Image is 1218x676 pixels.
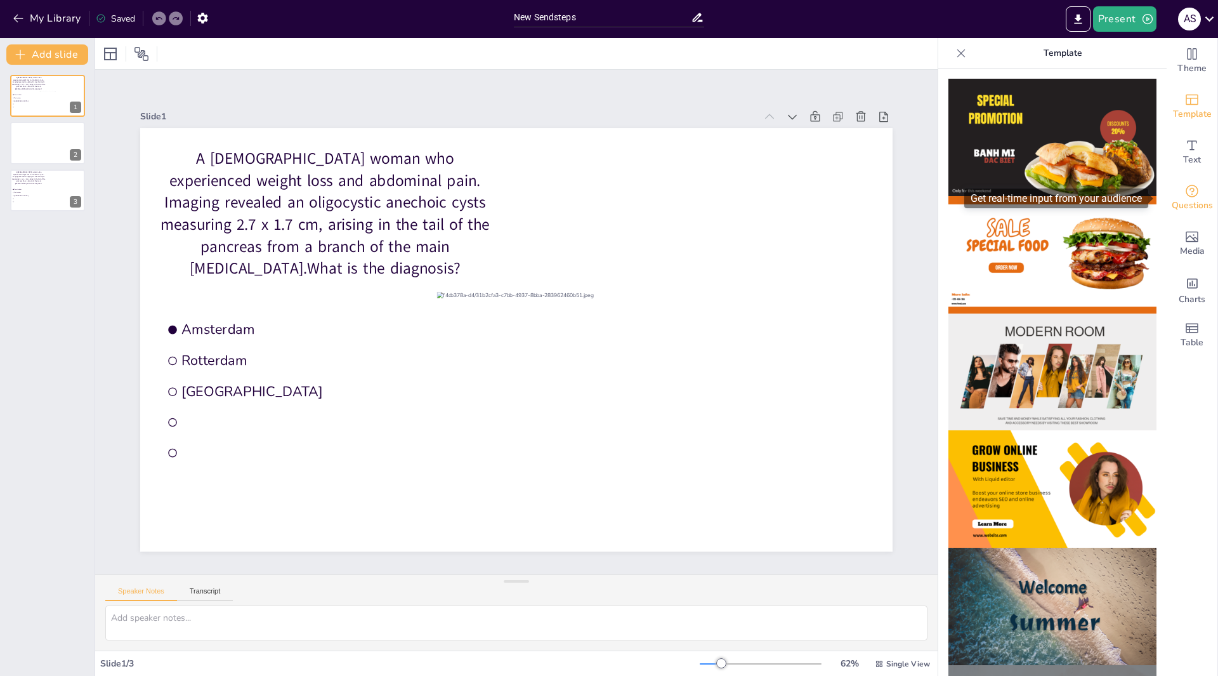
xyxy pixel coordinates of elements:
[10,169,85,211] div: 3
[948,79,1156,196] img: thumb-1.png
[1167,38,1217,84] div: Change the overall theme
[1066,6,1090,32] button: Export to PowerPoint
[181,382,530,401] span: [GEOGRAPHIC_DATA]
[971,38,1154,69] p: Template
[1172,199,1213,213] span: Questions
[1179,293,1205,307] span: Charts
[1167,312,1217,358] div: Add a table
[14,195,49,197] span: [GEOGRAPHIC_DATA]
[177,587,233,601] button: Transcript
[1167,175,1217,221] div: Get real-time input from your audience
[70,149,81,161] div: 2
[1167,221,1217,267] div: Add images, graphics, shapes or video
[514,8,691,27] input: Insert title
[948,196,1156,314] img: thumb-2.png
[1177,62,1207,76] span: Theme
[70,102,81,113] div: 1
[70,196,81,208] div: 3
[948,430,1156,548] img: thumb-4.png
[1181,336,1203,350] span: Table
[100,44,121,64] div: Layout
[181,321,530,339] span: Amsterdam
[14,192,49,194] span: Rotterdam
[1167,84,1217,129] div: Add ready made slides
[14,97,49,99] span: Rotterdam
[12,171,45,185] p: A [DEMOGRAPHIC_DATA] woman who experienced weight loss and abdominal pain. Imaging revealed an ol...
[1167,129,1217,175] div: Add text boxes
[1183,153,1201,167] span: Text
[12,77,45,90] p: A [DEMOGRAPHIC_DATA] woman who experienced weight loss and abdominal pain. Imaging revealed an ol...
[14,94,49,96] span: Amsterdam
[10,122,85,164] div: 2
[1178,6,1201,32] button: A S
[948,548,1156,665] img: thumb-5.png
[6,44,88,65] button: Add slide
[140,110,756,123] div: Slide 1
[964,189,1148,208] div: Get real-time input from your audience
[14,189,49,190] span: Amsterdam
[10,8,86,29] button: My Library
[1180,244,1205,258] span: Media
[10,75,85,117] div: 1
[1178,8,1201,30] div: A S
[105,587,177,601] button: Speaker Notes
[96,13,135,25] div: Saved
[14,100,49,102] span: [GEOGRAPHIC_DATA]
[948,314,1156,431] img: thumb-3.png
[160,148,490,280] p: A [DEMOGRAPHIC_DATA] woman who experienced weight loss and abdominal pain. Imaging revealed an ol...
[134,46,149,62] span: Position
[1167,267,1217,312] div: Add charts and graphs
[181,352,530,370] span: Rotterdam
[1173,107,1212,121] span: Template
[100,658,700,670] div: Slide 1 / 3
[886,659,930,669] span: Single View
[1093,6,1156,32] button: Present
[834,658,865,670] div: 62 %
